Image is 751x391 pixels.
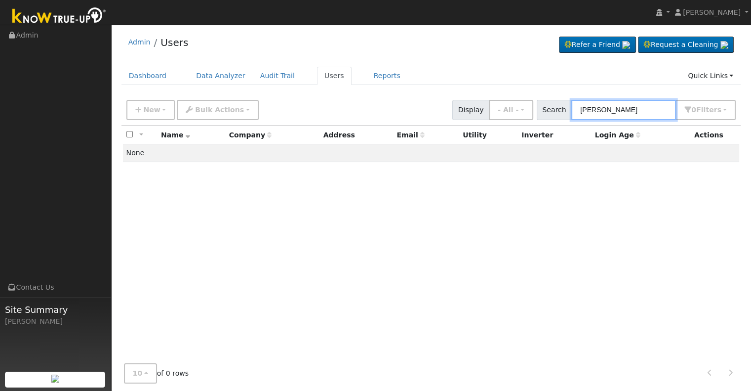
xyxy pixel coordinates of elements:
span: Bulk Actions [195,106,244,114]
a: Quick Links [680,67,741,85]
input: Search [571,100,676,120]
img: retrieve [720,41,728,49]
div: [PERSON_NAME] [5,316,106,327]
a: Refer a Friend [559,37,636,53]
div: Address [323,130,390,140]
a: Reports [366,67,408,85]
a: Users [160,37,188,48]
button: New [126,100,175,120]
span: Display [452,100,489,120]
div: Actions [694,130,736,140]
a: Data Analyzer [189,67,253,85]
button: Bulk Actions [177,100,258,120]
a: Users [317,67,352,85]
div: Utility [463,130,514,140]
span: of 0 rows [124,363,189,384]
td: None [123,144,740,162]
span: Name [161,131,190,139]
button: - All - [489,100,533,120]
span: Site Summary [5,303,106,316]
button: 10 [124,363,157,384]
a: Audit Trail [253,67,302,85]
span: New [143,106,160,114]
span: Filter [696,106,721,114]
img: retrieve [622,41,630,49]
a: Admin [128,38,151,46]
span: Email [396,131,424,139]
span: Search [537,100,572,120]
span: 10 [133,369,143,377]
a: Dashboard [121,67,174,85]
img: retrieve [51,375,59,383]
span: Days since last login [595,131,640,139]
a: Request a Cleaning [638,37,734,53]
span: s [717,106,721,114]
span: [PERSON_NAME] [683,8,741,16]
span: Company name [229,131,272,139]
img: Know True-Up [7,5,111,28]
div: Inverter [521,130,588,140]
button: 0Filters [675,100,736,120]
